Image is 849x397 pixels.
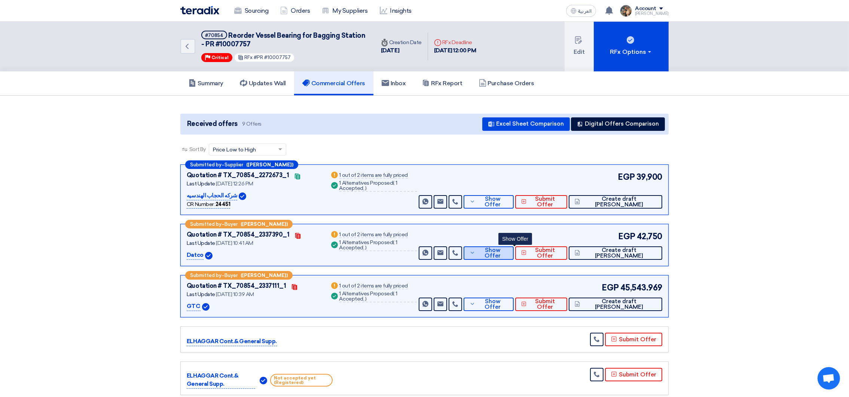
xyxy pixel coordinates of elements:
[187,171,289,180] div: Quotation # TX_70854_2272673_1
[205,33,223,38] div: #70854
[274,3,316,19] a: Orders
[569,298,662,311] button: Create draft [PERSON_NAME]
[566,5,596,17] button: العربية
[187,291,215,298] span: Last Update
[515,298,567,311] button: Submit Offer
[216,181,253,187] span: [DATE] 12:26 PM
[239,193,246,200] img: Verified Account
[339,240,418,251] div: 1 Alternatives Proposed
[373,71,414,95] a: Inbox
[225,273,238,278] span: Buyer
[185,220,293,228] div: –
[582,196,656,207] span: Create draft [PERSON_NAME]
[605,368,662,381] button: Submit Offer
[339,291,418,302] div: 1 Alternatives Proposed
[434,39,476,46] div: RFx Deadline
[637,230,662,243] span: 42,750
[578,9,592,14] span: العربية
[316,3,373,19] a: My Suppliers
[187,251,204,260] p: Datco
[620,281,662,294] span: 45,543.969
[339,283,408,289] div: 1 out of 2 items are fully priced
[594,22,669,71] button: RFx Options
[482,117,570,131] button: Excel Sheet Comparison
[339,173,408,179] div: 1 out of 2 items are fully priced
[605,333,662,346] button: Submit Offer
[620,5,632,17] img: file_1710751448746.jpg
[201,31,366,49] h5: Reorder Vessel Bearing for Bagging Station - PR #10007757
[339,180,397,191] span: 1 Accepted,
[569,246,662,260] button: Create draft [PERSON_NAME]
[185,271,293,280] div: –
[571,117,665,131] button: Digital Offers Comparison
[422,80,462,87] h5: RFx Report
[381,39,422,46] div: Creation Date
[254,55,291,60] span: #PR #10007757
[190,162,222,167] span: Submitted by
[180,71,232,95] a: Summary
[565,22,594,71] button: Edit
[365,185,367,191] span: )
[242,120,262,127] span: 9 Offers
[216,201,230,207] b: 24451
[187,372,255,389] p: ELHAGGAR Cont.& General Supp.
[515,246,567,260] button: Submit Offer
[225,222,238,227] span: Buyer
[374,3,418,19] a: Insights
[464,298,514,311] button: Show Offer
[294,71,373,95] a: Commercial Offers
[434,46,476,55] div: [DATE] 12:00 PM
[602,281,619,294] span: EGP
[635,6,656,12] div: Account
[187,191,237,200] p: شركه الحجاب الهندسيه
[479,80,534,87] h5: Purchase Orders
[582,247,656,259] span: Create draft [PERSON_NAME]
[185,160,298,169] div: –
[365,244,367,251] span: )
[232,71,294,95] a: Updates Wall
[211,55,229,60] span: Critical
[225,162,243,167] span: Supplier
[393,180,395,186] span: (
[189,145,206,153] span: Sort By
[339,239,397,251] span: 1 Accepted,
[228,3,274,19] a: Sourcing
[414,71,470,95] a: RFx Report
[381,46,422,55] div: [DATE]
[528,299,561,310] span: Submit Offer
[190,273,222,278] span: Submitted by
[216,240,253,246] span: [DATE] 10:41 AM
[618,171,635,183] span: EGP
[339,290,397,302] span: 1 Accepted,
[618,230,635,243] span: EGP
[187,281,286,290] div: Quotation # TX_70854_2337111_1
[339,232,408,238] div: 1 out of 2 items are fully priced
[610,47,653,56] div: RFx Options
[187,181,215,187] span: Last Update
[190,222,222,227] span: Submitted by
[635,12,669,16] div: [PERSON_NAME]
[582,299,656,310] span: Create draft [PERSON_NAME]
[240,80,286,87] h5: Updates Wall
[528,247,561,259] span: Submit Offer
[365,296,367,302] span: )
[189,80,223,87] h5: Summary
[246,162,293,167] b: ([PERSON_NAME])
[569,195,662,209] button: Create draft [PERSON_NAME]
[636,171,662,183] span: 39,900
[241,222,288,227] b: ([PERSON_NAME])
[245,55,253,60] span: RFx
[241,273,288,278] b: ([PERSON_NAME])
[339,181,418,192] div: 1 Alternatives Proposed
[477,196,508,207] span: Show Offer
[187,230,290,239] div: Quotation # TX_70854_2337390_1
[464,246,514,260] button: Show Offer
[180,6,219,15] img: Teradix logo
[818,367,840,390] a: Open chat
[213,146,256,154] span: Price Low to High
[515,195,567,209] button: Submit Offer
[216,291,254,298] span: [DATE] 10:39 AM
[260,377,267,384] img: Verified Account
[477,299,508,310] span: Show Offer
[382,80,406,87] h5: Inbox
